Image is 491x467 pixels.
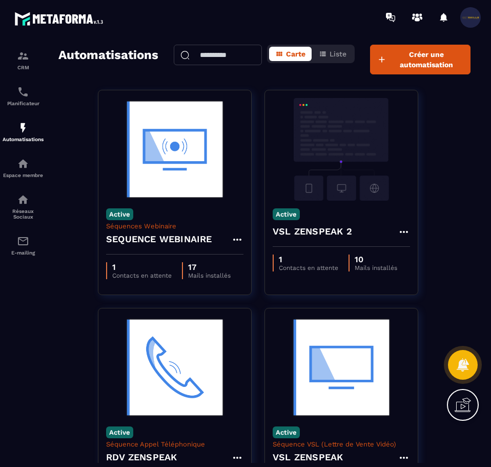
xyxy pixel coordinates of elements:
[106,208,133,220] p: Active
[17,193,29,206] img: social-network
[3,42,44,78] a: formationformationCRM
[112,262,172,272] p: 1
[3,186,44,227] a: social-networksocial-networkRéseaux Sociaux
[286,50,305,58] span: Carte
[273,440,410,448] p: Séquence VSL (Lettre de Vente Vidéo)
[106,426,133,438] p: Active
[106,222,243,230] p: Séquences Webinaire
[273,224,352,239] h4: VSL ZENSPEAK 2
[3,150,44,186] a: automationsautomationsEspace membre
[370,45,470,74] button: Créer une automatisation
[279,264,338,271] p: Contacts en attente
[3,227,44,263] a: emailemailE-mailing
[273,450,343,464] h4: VSL ZENSPEAK
[112,272,172,279] p: Contacts en attente
[17,86,29,98] img: scheduler
[279,255,338,264] p: 1
[106,316,243,419] img: automation-background
[106,440,243,448] p: Séquence Appel Téléphonique
[355,264,397,271] p: Mails installés
[17,158,29,170] img: automations
[106,232,212,246] h4: SEQUENCE WEBINAIRE
[14,9,107,28] img: logo
[3,137,44,142] p: Automatisations
[273,208,300,220] p: Active
[3,78,44,114] a: schedulerschedulerPlanificateur
[313,47,353,61] button: Liste
[273,98,410,201] img: automation-background
[3,65,44,70] p: CRM
[3,114,44,150] a: automationsautomationsAutomatisations
[269,47,312,61] button: Carte
[3,172,44,178] p: Espace membre
[58,45,158,74] h2: Automatisations
[3,101,44,106] p: Planificateur
[3,208,44,220] p: Réseaux Sociaux
[188,272,231,279] p: Mails installés
[3,250,44,256] p: E-mailing
[355,255,397,264] p: 10
[17,50,29,62] img: formation
[273,426,300,438] p: Active
[330,50,346,58] span: Liste
[188,262,231,272] p: 17
[106,450,177,464] h4: RDV ZENSPEAK
[17,235,29,247] img: email
[273,316,410,419] img: automation-background
[17,122,29,134] img: automations
[106,98,243,201] img: automation-background
[389,49,464,70] span: Créer une automatisation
